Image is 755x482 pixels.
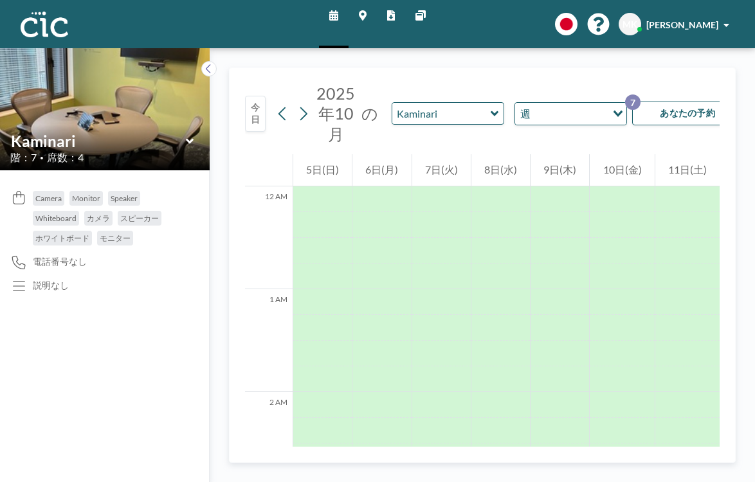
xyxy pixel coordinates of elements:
[47,151,84,164] span: 席数：4
[111,193,138,203] span: Speaker
[625,94,641,110] p: 7
[655,154,720,186] div: 11日(土)
[120,213,159,223] span: スピーカー
[33,256,87,267] span: 電話番号なし
[515,103,626,125] div: Search for option
[87,213,110,223] span: カメラ
[352,154,411,186] div: 6日(月)
[623,19,637,30] span: MK
[40,154,44,162] span: •
[293,154,352,186] div: 5日(日)
[471,154,530,186] div: 8日(水)
[245,186,293,289] div: 12 AM
[361,103,378,123] span: の
[11,132,186,150] input: Kaminari
[35,193,62,203] span: Camera
[534,105,605,122] input: Search for option
[35,213,77,223] span: Whiteboard
[646,19,718,30] span: [PERSON_NAME]
[531,154,589,186] div: 9日(木)
[35,233,89,243] span: ホワイトボード
[590,154,654,186] div: 10日(金)
[33,280,69,291] div: 説明なし
[412,154,471,186] div: 7日(火)
[10,151,37,164] span: 階：7
[100,233,131,243] span: モニター
[316,84,355,143] span: 2025年10月
[245,289,293,392] div: 1 AM
[518,105,533,122] span: 週
[72,193,100,203] span: Monitor
[21,12,68,37] img: organization-logo
[245,96,266,132] button: 今日
[392,103,491,124] input: Kaminari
